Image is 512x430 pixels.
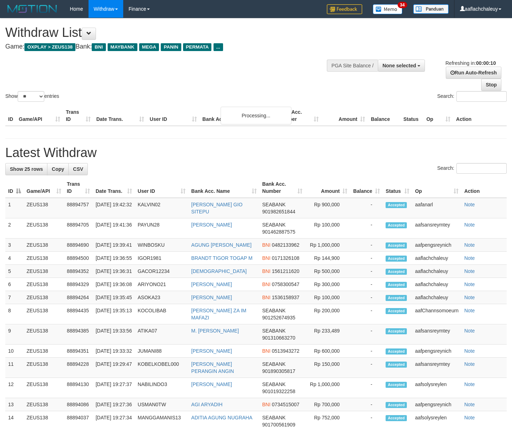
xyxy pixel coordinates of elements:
td: WINBOSKU [135,239,188,252]
span: None selected [382,63,416,68]
td: GACOR12234 [135,265,188,278]
th: Status: activate to sort column ascending [383,178,412,198]
td: ZEUS138 [24,198,64,218]
div: Processing... [221,107,291,124]
th: Date Trans. [93,106,147,126]
td: ZEUS138 [24,345,64,358]
span: SEABANK [262,381,286,387]
td: ZEUS138 [24,291,64,304]
td: - [350,265,383,278]
span: BNI [92,43,106,51]
span: Accepted [386,348,407,354]
td: ZEUS138 [24,324,64,345]
td: - [350,198,383,218]
span: Accepted [386,202,407,208]
span: OXPLAY > ZEUS138 [24,43,75,51]
td: ZEUS138 [24,252,64,265]
th: Bank Acc. Name [200,106,275,126]
td: 88894228 [64,358,93,378]
td: ZEUS138 [24,239,64,252]
a: [PERSON_NAME] [191,222,232,228]
h1: Withdraw List [5,26,334,40]
a: [PERSON_NAME] ZA IM MAFAZI [191,308,246,320]
span: Accepted [386,382,407,388]
span: BNI [262,268,271,274]
a: Note [464,222,475,228]
td: ZEUS138 [24,378,64,398]
span: Copy [52,166,64,172]
span: 34 [398,2,407,8]
th: Bank Acc. Number [275,106,322,126]
td: 88894130 [64,378,93,398]
td: 6 [5,278,24,291]
td: 88894352 [64,265,93,278]
th: Bank Acc. Name: activate to sort column ascending [188,178,259,198]
span: Copy 1561211620 to clipboard [272,268,300,274]
td: ZEUS138 [24,278,64,291]
a: Note [464,242,475,248]
td: aaflachchaleuy [412,265,461,278]
span: BNI [262,402,271,407]
span: BNI [262,242,271,248]
td: aafpengsreynich [412,239,461,252]
td: 88894329 [64,278,93,291]
td: Rp 600,000 [305,345,350,358]
th: User ID [147,106,200,126]
a: AGI ARYADIH [191,402,222,407]
span: SEABANK [262,328,286,334]
td: ZEUS138 [24,358,64,378]
td: Rp 300,000 [305,278,350,291]
span: Copy 901310663270 to clipboard [262,335,295,341]
label: Search: [437,163,507,174]
td: 3 [5,239,24,252]
span: SEABANK [262,361,286,367]
a: Note [464,415,475,420]
th: Game/API: activate to sort column ascending [24,178,64,198]
td: 8 [5,304,24,324]
a: [PERSON_NAME] [191,281,232,287]
a: Note [464,328,475,334]
td: - [350,239,383,252]
td: [DATE] 19:27:37 [93,378,135,398]
td: 1 [5,198,24,218]
th: Bank Acc. Number: activate to sort column ascending [260,178,306,198]
a: Note [464,255,475,261]
span: BNI [262,281,271,287]
td: 88894705 [64,218,93,239]
td: 10 [5,345,24,358]
span: Copy 901019322258 to clipboard [262,389,295,394]
td: 88894264 [64,291,93,304]
td: aafsansreymtey [412,358,461,378]
img: Feedback.jpg [327,4,362,14]
td: 88894385 [64,324,93,345]
a: Note [464,281,475,287]
strong: 00:00:10 [476,60,496,66]
td: ATIKA07 [135,324,188,345]
td: 7 [5,291,24,304]
td: KOCOLIBAB [135,304,188,324]
a: Note [464,268,475,274]
a: AGUNG [PERSON_NAME] [191,242,251,248]
th: User ID: activate to sort column ascending [135,178,188,198]
td: aafsansreymtey [412,218,461,239]
th: Balance: activate to sort column ascending [350,178,383,198]
td: 5 [5,265,24,278]
img: MOTION_logo.png [5,4,59,14]
span: ... [214,43,223,51]
span: BNI [262,255,271,261]
td: - [350,398,383,411]
span: Copy 901700561909 to clipboard [262,422,295,428]
span: Accepted [386,328,407,334]
td: ZEUS138 [24,265,64,278]
a: ADITIA AGUNG NUGRAHA [191,415,252,420]
th: Status [400,106,423,126]
span: Copy 0734515007 to clipboard [272,402,300,407]
th: Action [461,178,507,198]
td: 88894500 [64,252,93,265]
th: ID: activate to sort column descending [5,178,24,198]
span: SEABANK [262,222,286,228]
span: Copy 901252674935 to clipboard [262,315,295,320]
th: Amount [322,106,368,126]
a: [PERSON_NAME] GIO SITEPU [191,202,243,214]
div: PGA Site Balance / [327,60,378,72]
